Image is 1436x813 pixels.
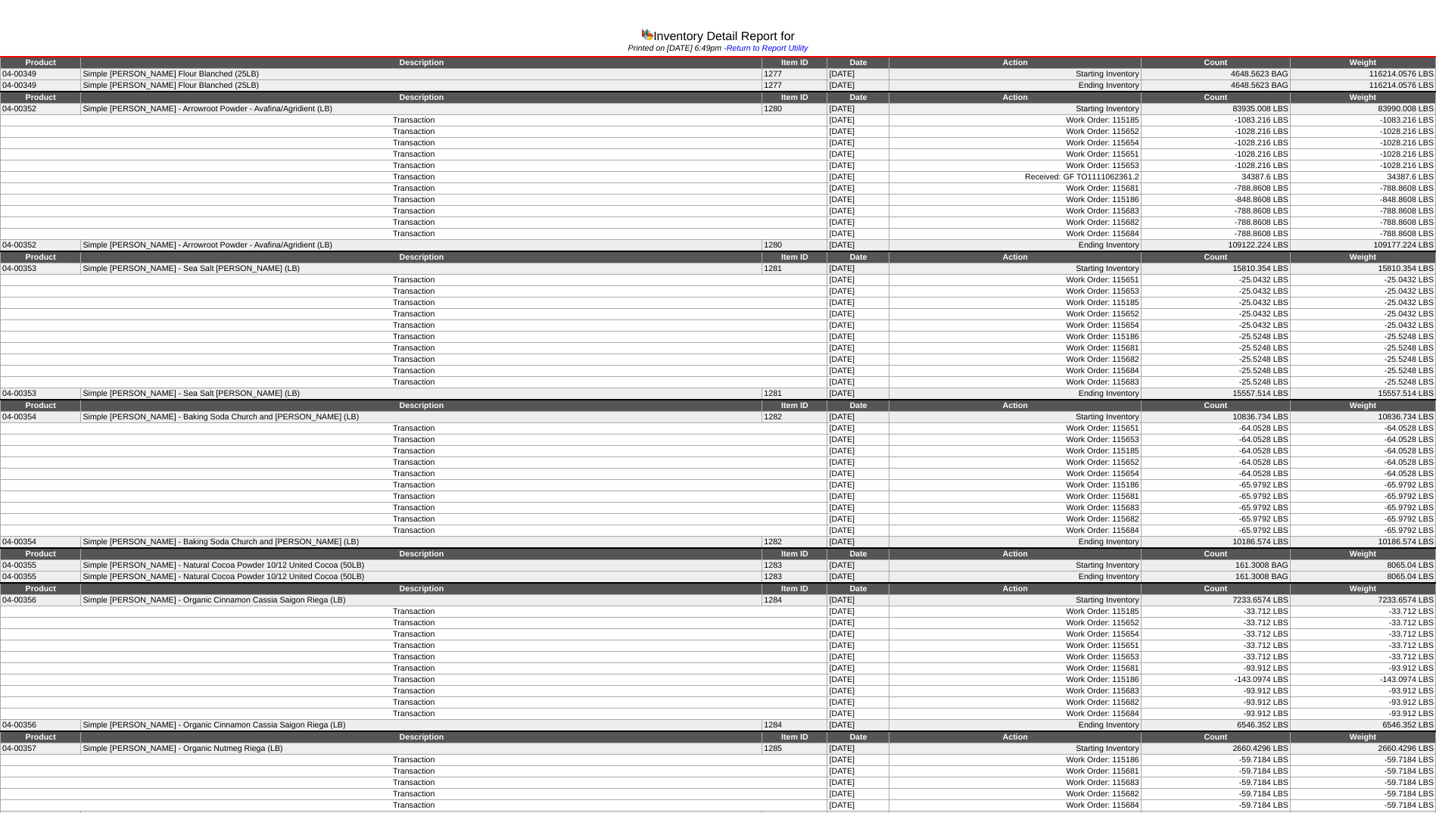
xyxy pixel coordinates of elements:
td: 10186.574 LBS [1141,537,1290,549]
td: Work Order: 115684 [889,525,1141,537]
td: Action [889,251,1141,263]
td: -788.8608 LBS [1141,229,1290,240]
td: -788.8608 LBS [1290,183,1435,195]
td: Work Order: 115654 [889,629,1141,640]
td: Transaction [1,514,827,525]
td: [DATE] [827,412,889,423]
td: 1281 [762,263,827,275]
td: -1028.216 LBS [1141,138,1290,149]
td: 4648.5623 BAG [1141,69,1290,80]
td: Work Order: 115684 [889,229,1141,240]
td: Simple [PERSON_NAME] - Natural Cocoa Powder 10/12 United Cocoa (50LB) [81,572,762,584]
td: [DATE] [827,640,889,652]
td: 1281 [762,388,827,400]
td: -25.5248 LBS [1141,343,1290,354]
td: Date [827,548,889,560]
td: Ending Inventory [889,80,1141,92]
td: 04-00349 [1,80,81,92]
td: -64.0528 LBS [1141,446,1290,457]
td: 04-00354 [1,412,81,423]
td: Transaction [1,457,827,469]
td: Weight [1290,583,1435,595]
td: Work Order: 115186 [889,332,1141,343]
td: Count [1141,548,1290,560]
td: [DATE] [827,263,889,275]
td: Work Order: 115185 [889,297,1141,309]
td: -64.0528 LBS [1290,435,1435,446]
td: -33.712 LBS [1290,606,1435,618]
td: [DATE] [827,354,889,366]
td: Count [1141,583,1290,595]
td: Description [81,400,762,412]
td: -65.9792 LBS [1141,480,1290,491]
td: 8065.04 LBS [1290,572,1435,584]
td: [DATE] [827,138,889,149]
td: Transaction [1,491,827,503]
td: -25.0432 LBS [1141,275,1290,286]
td: 1282 [762,537,827,549]
td: Ending Inventory [889,572,1141,584]
td: Work Order: 115683 [889,206,1141,217]
td: [DATE] [827,629,889,640]
td: 34387.6 LBS [1141,172,1290,183]
td: Transaction [1,320,827,332]
td: Transaction [1,652,827,663]
td: Work Order: 115651 [889,275,1141,286]
td: Transaction [1,618,827,629]
a: Return to Report Utility [727,44,808,53]
td: Action [889,92,1141,104]
td: -33.712 LBS [1290,640,1435,652]
td: 10186.574 LBS [1290,537,1435,549]
td: -33.712 LBS [1141,606,1290,618]
td: -25.0432 LBS [1290,286,1435,297]
td: 04-00353 [1,263,81,275]
td: Transaction [1,309,827,320]
td: Work Order: 115653 [889,160,1141,172]
td: [DATE] [827,217,889,229]
td: Work Order: 115185 [889,606,1141,618]
td: [DATE] [827,297,889,309]
td: Weight [1290,251,1435,263]
td: -1028.216 LBS [1290,149,1435,160]
td: 161.3008 BAG [1141,572,1290,584]
td: Starting Inventory [889,595,1141,606]
td: Transaction [1,149,827,160]
td: [DATE] [827,126,889,138]
td: 04-00355 [1,560,81,572]
td: -65.9792 LBS [1290,503,1435,514]
td: 116214.0576 LBS [1290,69,1435,80]
td: [DATE] [827,309,889,320]
td: [DATE] [827,606,889,618]
td: -25.5248 LBS [1141,354,1290,366]
td: [DATE] [827,195,889,206]
td: Starting Inventory [889,263,1141,275]
td: [DATE] [827,388,889,400]
td: 04-00355 [1,572,81,584]
td: Weight [1290,400,1435,412]
td: -788.8608 LBS [1141,183,1290,195]
td: -64.0528 LBS [1290,469,1435,480]
td: -25.5248 LBS [1290,377,1435,388]
td: 04-00352 [1,240,81,252]
td: Description [81,251,762,263]
td: Simple [PERSON_NAME] Flour Blanched (25LB) [81,80,762,92]
td: 8065.04 LBS [1290,560,1435,572]
td: Description [81,57,762,69]
td: [DATE] [827,491,889,503]
td: Count [1141,251,1290,263]
td: Item ID [762,400,827,412]
td: -33.712 LBS [1290,629,1435,640]
td: Weight [1290,548,1435,560]
td: -25.5248 LBS [1141,332,1290,343]
td: Transaction [1,480,827,491]
td: Transaction [1,297,827,309]
td: 04-00352 [1,104,81,115]
td: Count [1141,92,1290,104]
td: Transaction [1,275,827,286]
td: Transaction [1,469,827,480]
td: Work Order: 115186 [889,480,1141,491]
td: Transaction [1,206,827,217]
td: Work Order: 115651 [889,640,1141,652]
td: -65.9792 LBS [1141,491,1290,503]
td: Description [81,92,762,104]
